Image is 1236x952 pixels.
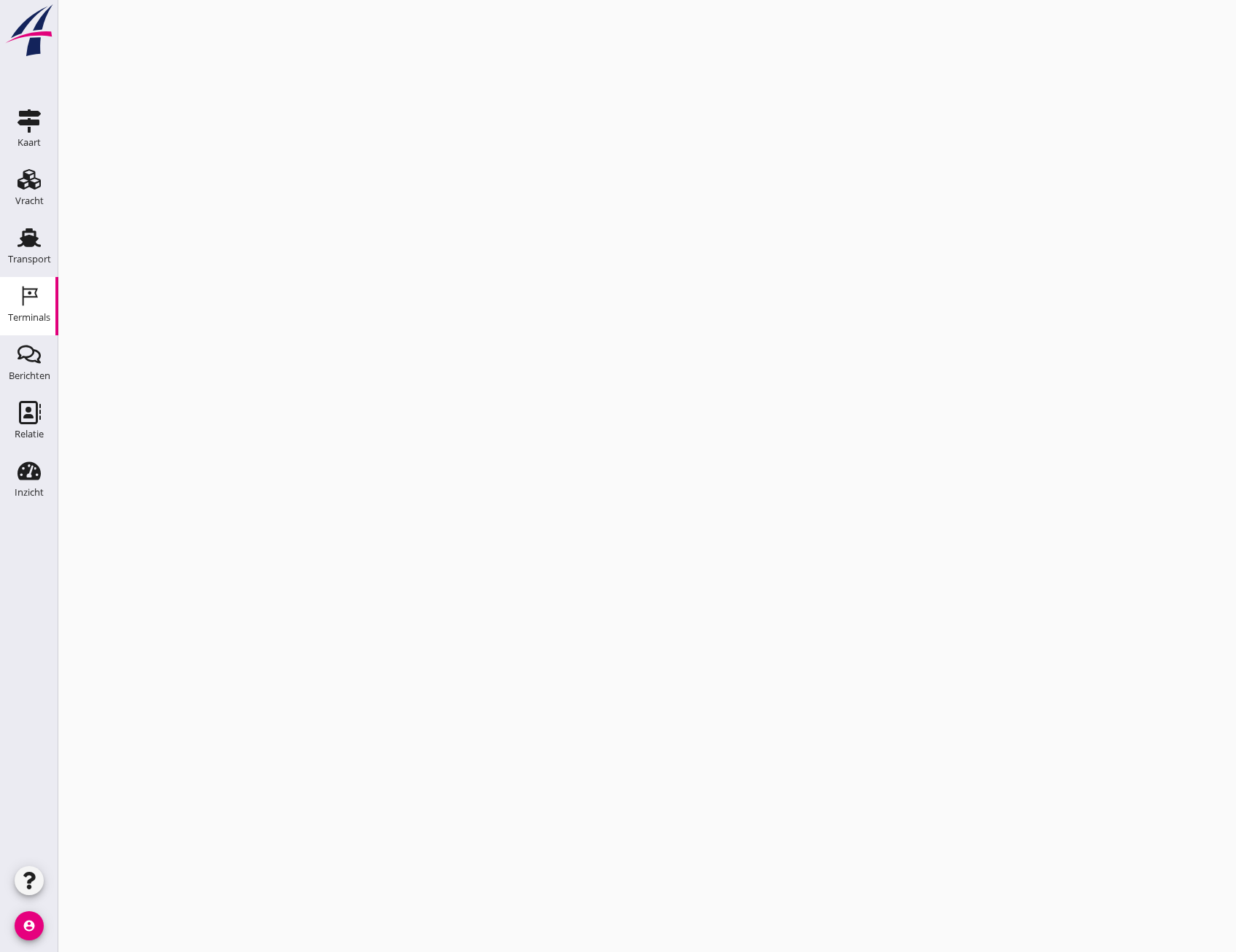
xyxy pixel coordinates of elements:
[15,429,44,439] div: Relatie
[8,313,50,322] div: Terminals
[18,138,41,147] div: Kaart
[15,488,44,497] div: Inzicht
[8,254,51,264] div: Transport
[9,371,50,381] div: Berichten
[15,196,44,206] div: Vracht
[15,911,44,940] i: account_circle
[3,4,55,58] img: logo-small.a267ee39.svg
